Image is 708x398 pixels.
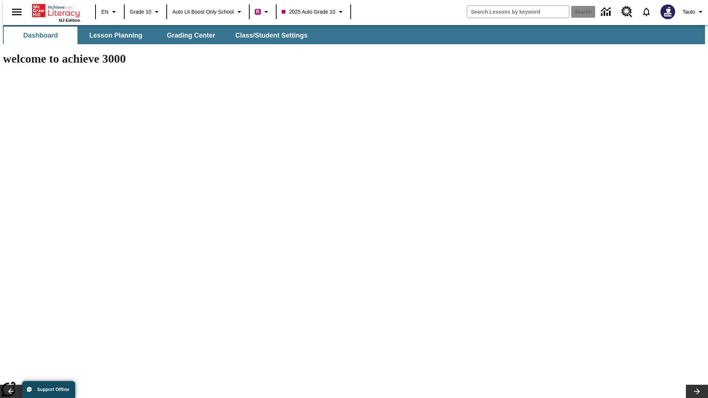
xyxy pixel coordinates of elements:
[59,18,80,22] span: NJ Edition
[169,5,247,18] button: School: Auto Lit Boost only School, Select your school
[3,27,314,44] div: SubNavbar
[256,7,260,16] span: B
[3,25,705,44] div: SubNavbar
[597,2,617,22] a: Data Center
[130,8,151,16] span: Grade 10
[683,8,695,16] span: Tauto
[637,2,656,21] a: Notifications
[6,1,28,23] button: Open side menu
[279,5,348,18] button: Class: 2025 Auto Grade 10, Select your class
[660,4,675,19] img: Avatar
[467,6,569,18] input: search field
[229,27,313,44] button: Class/Student Settings
[154,27,228,44] button: Grading Center
[37,387,69,392] span: Support Offline
[680,5,708,18] button: Profile/Settings
[127,5,164,18] button: Grade: Grade 10, Select a grade
[22,381,75,398] button: Support Offline
[656,2,680,21] button: Select a new avatar
[282,8,335,16] span: 2025 Auto Grade 10
[79,27,153,44] button: Lesson Planning
[3,52,493,66] h1: welcome to achieve 3000
[617,2,637,22] a: Resource Center, Will open in new tab
[4,27,77,44] button: Dashboard
[98,5,122,18] button: Language: EN, Select a language
[3,6,104,12] a: Title for My Lessons 2025-08-05 11:47:30
[3,6,108,13] body: Maximum 600 characters Press Escape to exit toolbar Press Alt + F10 to reach toolbar
[32,3,80,18] a: Home
[32,3,80,22] div: Home
[686,385,708,398] button: Lesson carousel, Next
[252,5,274,18] button: Boost Class color is violet red. Change class color
[101,8,108,16] span: EN
[172,8,234,16] span: Auto Lit Boost only School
